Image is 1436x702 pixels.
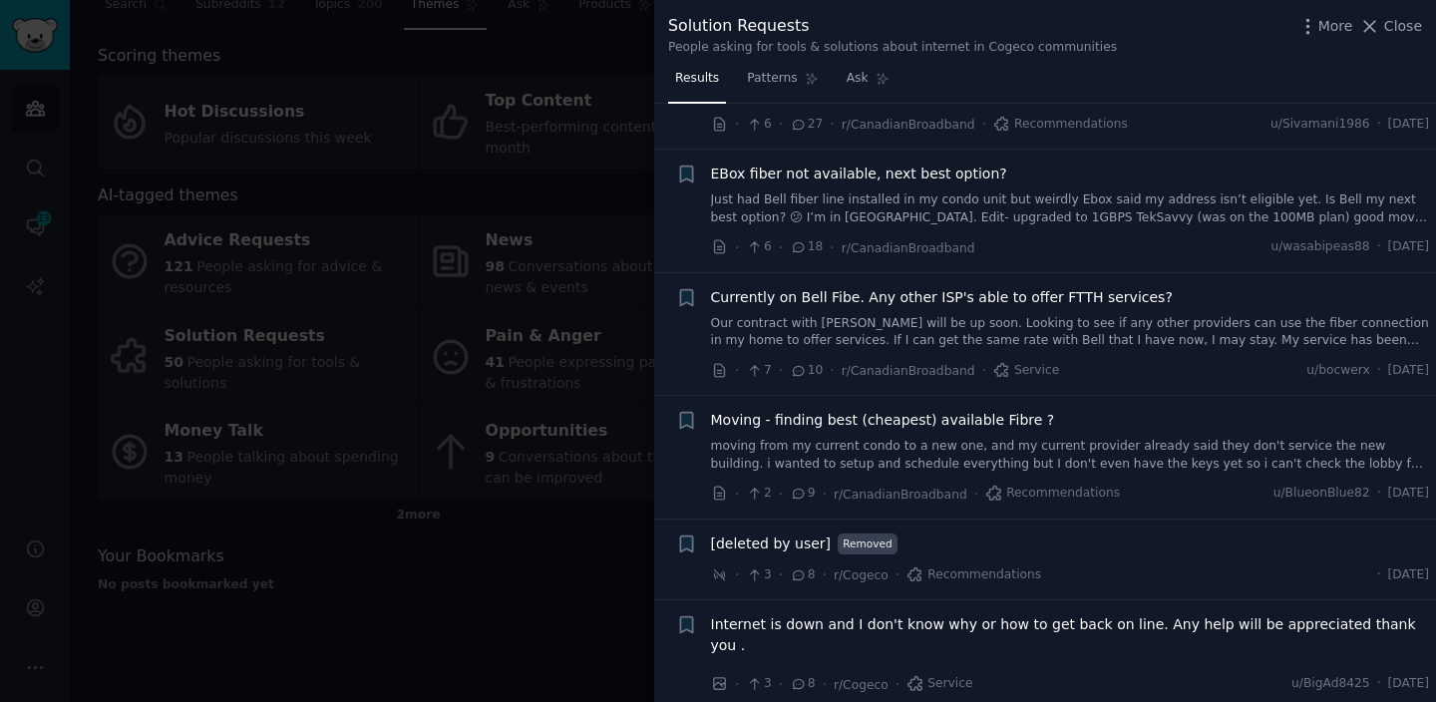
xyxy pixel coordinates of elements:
[842,241,975,255] span: r/CanadianBroadband
[711,438,1430,473] a: moving from my current condo to a new one, and my current provider already said they don't servic...
[842,364,975,378] span: r/CanadianBroadband
[711,410,1055,431] a: Moving - finding best (cheapest) available Fibre ?
[1377,362,1381,380] span: ·
[711,533,832,554] a: [deleted by user]
[834,678,889,692] span: r/Cogeco
[790,238,823,256] span: 18
[735,564,739,585] span: ·
[1388,675,1429,693] span: [DATE]
[735,237,739,258] span: ·
[711,164,1007,184] a: EBox fiber not available, next best option?
[1306,362,1369,380] span: u/bocwerx
[842,118,975,132] span: r/CanadianBroadband
[668,63,726,104] a: Results
[711,287,1173,308] a: Currently on Bell Fibe. Any other ISP's able to offer FTTH services?
[896,674,899,695] span: ·
[779,674,783,695] span: ·
[1384,16,1422,37] span: Close
[1270,116,1370,134] span: u/Sivamani1986
[1273,485,1370,503] span: u/BlueonBlue82
[823,674,827,695] span: ·
[711,191,1430,226] a: Just had Bell fiber line installed in my condo unit but weirdly Ebox said my address isn’t eligib...
[1388,238,1429,256] span: [DATE]
[840,63,897,104] a: Ask
[906,675,972,693] span: Service
[740,63,825,104] a: Patterns
[834,488,967,502] span: r/CanadianBroadband
[1297,16,1353,37] button: More
[790,116,823,134] span: 27
[830,237,834,258] span: ·
[746,362,771,380] span: 7
[834,568,889,582] span: r/Cogeco
[735,484,739,505] span: ·
[746,566,771,584] span: 3
[974,484,978,505] span: ·
[746,675,771,693] span: 3
[981,114,985,135] span: ·
[847,70,869,88] span: Ask
[985,485,1120,503] span: Recommendations
[790,485,815,503] span: 9
[896,564,899,585] span: ·
[790,566,815,584] span: 8
[838,533,897,554] span: Removed
[993,116,1128,134] span: Recommendations
[993,362,1059,380] span: Service
[735,114,739,135] span: ·
[746,485,771,503] span: 2
[735,674,739,695] span: ·
[746,238,771,256] span: 6
[746,116,771,134] span: 6
[1270,238,1369,256] span: u/wasabipeas88
[779,237,783,258] span: ·
[906,566,1041,584] span: Recommendations
[1318,16,1353,37] span: More
[1377,485,1381,503] span: ·
[779,484,783,505] span: ·
[668,39,1117,57] div: People asking for tools & solutions about internet in Cogeco communities
[830,114,834,135] span: ·
[790,362,823,380] span: 10
[1377,675,1381,693] span: ·
[735,360,739,381] span: ·
[779,564,783,585] span: ·
[779,114,783,135] span: ·
[779,360,783,381] span: ·
[711,614,1430,656] a: Internet is down and I don't know why or how to get back on line. Any help will be appreciated th...
[1388,566,1429,584] span: [DATE]
[1291,675,1370,693] span: u/BigAd8425
[747,70,797,88] span: Patterns
[790,675,815,693] span: 8
[675,70,719,88] span: Results
[1377,566,1381,584] span: ·
[1388,116,1429,134] span: [DATE]
[1377,238,1381,256] span: ·
[823,484,827,505] span: ·
[711,315,1430,350] a: Our contract with [PERSON_NAME] will be up soon. Looking to see if any other providers can use th...
[668,14,1117,39] div: Solution Requests
[1388,362,1429,380] span: [DATE]
[1359,16,1422,37] button: Close
[981,360,985,381] span: ·
[1388,485,1429,503] span: [DATE]
[830,360,834,381] span: ·
[823,564,827,585] span: ·
[1377,116,1381,134] span: ·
